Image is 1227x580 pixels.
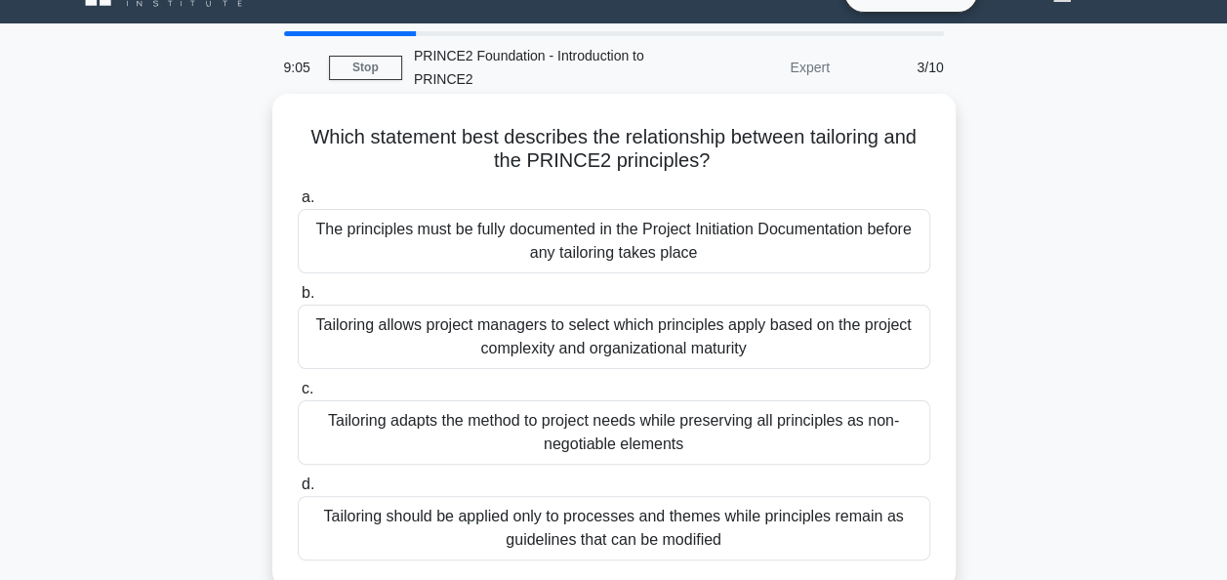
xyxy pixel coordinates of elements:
span: a. [302,188,314,205]
h5: Which statement best describes the relationship between tailoring and the PRINCE2 principles? [296,125,932,174]
div: Expert [671,48,841,87]
span: d. [302,476,314,492]
span: c. [302,380,313,396]
div: 9:05 [272,48,329,87]
div: The principles must be fully documented in the Project Initiation Documentation before any tailor... [298,209,930,273]
div: Tailoring allows project managers to select which principles apply based on the project complexit... [298,305,930,369]
span: b. [302,284,314,301]
a: Stop [329,56,402,80]
div: 3/10 [841,48,956,87]
div: PRINCE2 Foundation - Introduction to PRINCE2 [402,36,671,99]
div: Tailoring adapts the method to project needs while preserving all principles as non-negotiable el... [298,400,930,465]
div: Tailoring should be applied only to processes and themes while principles remain as guidelines th... [298,496,930,560]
